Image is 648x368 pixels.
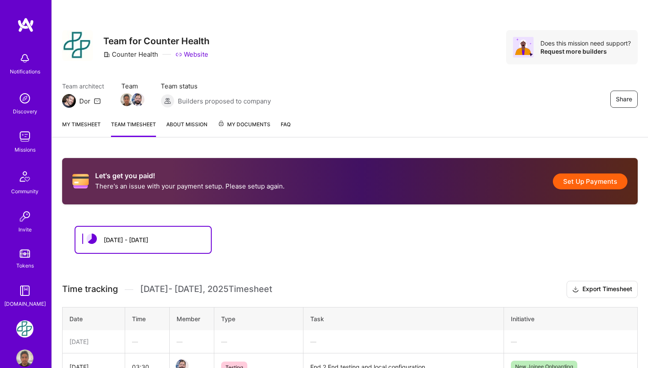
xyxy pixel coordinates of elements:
[132,93,144,106] img: Team Member Avatar
[553,173,627,189] button: Set Up Payments
[11,187,39,196] div: Community
[218,120,270,129] span: My Documents
[62,30,93,61] img: Company Logo
[125,307,169,330] th: Time
[511,337,630,346] div: —
[132,337,162,346] div: —
[221,337,296,346] div: —
[610,91,638,108] button: Share
[104,235,148,244] div: [DATE] - [DATE]
[178,97,271,106] span: Builders proposed to company
[111,120,156,137] a: Team timesheet
[14,320,36,338] a: Counter Health: Team for Counter Health
[572,285,579,294] i: icon Download
[94,97,101,104] i: icon Mail
[87,234,97,244] img: status icon
[15,166,35,187] img: Community
[4,299,46,308] div: [DOMAIN_NAME]
[18,225,32,234] div: Invite
[69,337,118,346] div: [DATE]
[120,93,133,106] img: Team Member Avatar
[103,50,158,59] div: Counter Health
[540,47,631,55] div: Request more builders
[175,50,208,59] a: Website
[103,36,210,46] h3: Team for Counter Health
[214,307,303,330] th: Type
[16,128,33,145] img: teamwork
[177,337,207,346] div: —
[218,120,270,137] a: My Documents
[95,172,285,180] h2: Let's get you paid!
[62,284,118,295] span: Time tracking
[72,173,89,189] i: icon CreditCard
[16,261,34,270] div: Tokens
[281,120,291,137] a: FAQ
[16,282,33,299] img: guide book
[616,95,632,103] span: Share
[16,320,33,338] img: Counter Health: Team for Counter Health
[14,350,36,367] a: User Avatar
[303,307,504,330] th: Task
[504,307,637,330] th: Initiative
[161,94,174,108] img: Builders proposed to company
[140,284,272,295] span: [DATE] - [DATE] , 2025 Timesheet
[17,17,34,33] img: logo
[132,92,144,107] a: Team Member Avatar
[15,145,36,154] div: Missions
[169,307,214,330] th: Member
[79,97,90,106] div: Dor
[166,120,207,137] a: About Mission
[62,94,76,108] img: Team Architect
[16,90,33,107] img: discovery
[63,307,125,330] th: Date
[16,208,33,225] img: Invite
[567,281,638,298] button: Export Timesheet
[95,182,285,191] p: There's an issue with your payment setup. Please setup again.
[121,92,132,107] a: Team Member Avatar
[13,107,37,116] div: Discovery
[16,350,33,367] img: User Avatar
[161,82,271,91] span: Team status
[540,39,631,47] div: Does this mission need support?
[310,337,497,346] div: —
[103,51,110,58] i: icon CompanyGray
[10,67,40,76] div: Notifications
[62,82,104,91] span: Team architect
[20,249,30,258] img: tokens
[513,37,534,58] img: Avatar
[16,50,33,67] img: bell
[62,120,101,137] a: My timesheet
[121,82,144,91] span: Team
